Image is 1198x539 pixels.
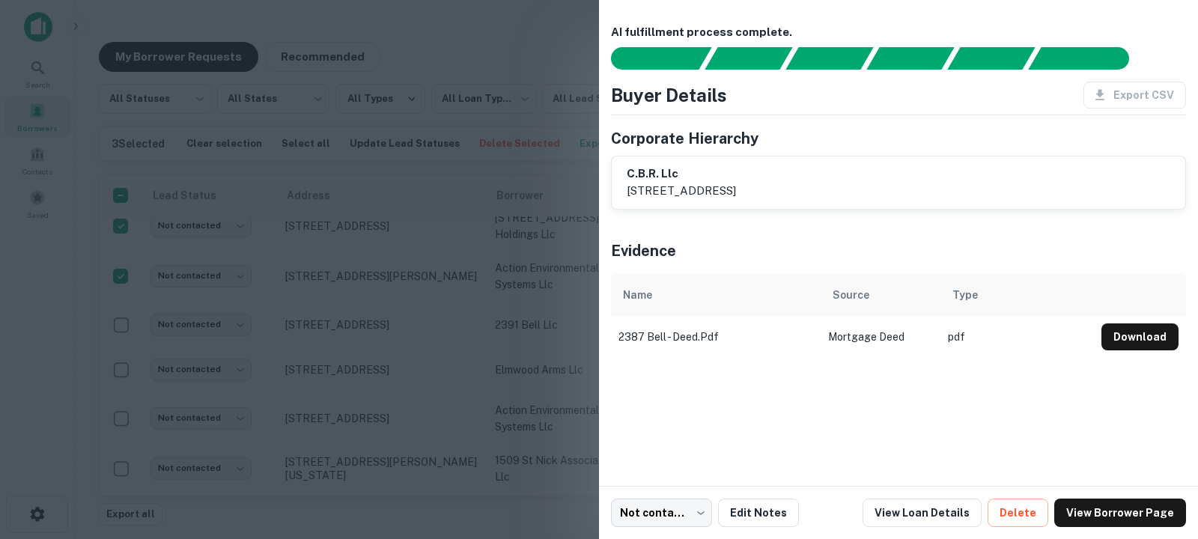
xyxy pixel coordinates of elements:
div: Sending borrower request to AI... [593,47,705,70]
button: Download [1101,323,1179,350]
h5: Corporate Hierarchy [611,127,758,150]
td: 2387 bell - deed.pdf [611,316,821,358]
button: Delete [988,499,1048,527]
th: Name [611,274,821,316]
td: Mortgage Deed [821,316,940,358]
div: scrollable content [611,274,1186,358]
div: Documents found, AI parsing details... [785,47,873,70]
button: Edit Notes [718,499,799,527]
h4: Buyer Details [611,82,727,109]
th: Type [940,274,1094,316]
h6: AI fulfillment process complete. [611,24,1186,41]
a: View Loan Details [863,499,982,527]
div: Not contacted [611,499,712,527]
th: Source [821,274,940,316]
div: Source [833,286,869,304]
p: [STREET_ADDRESS] [627,182,736,200]
div: Name [623,286,652,304]
div: Type [952,286,978,304]
a: View Borrower Page [1054,499,1186,527]
h6: c.b.r. llc [627,165,736,183]
td: pdf [940,316,1094,358]
div: Your request is received and processing... [705,47,792,70]
iframe: Chat Widget [1123,371,1198,443]
div: AI fulfillment process complete. [1029,47,1147,70]
div: Principals found, AI now looking for contact information... [866,47,954,70]
div: Principals found, still searching for contact information. This may take time... [947,47,1035,70]
h5: Evidence [611,240,676,262]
